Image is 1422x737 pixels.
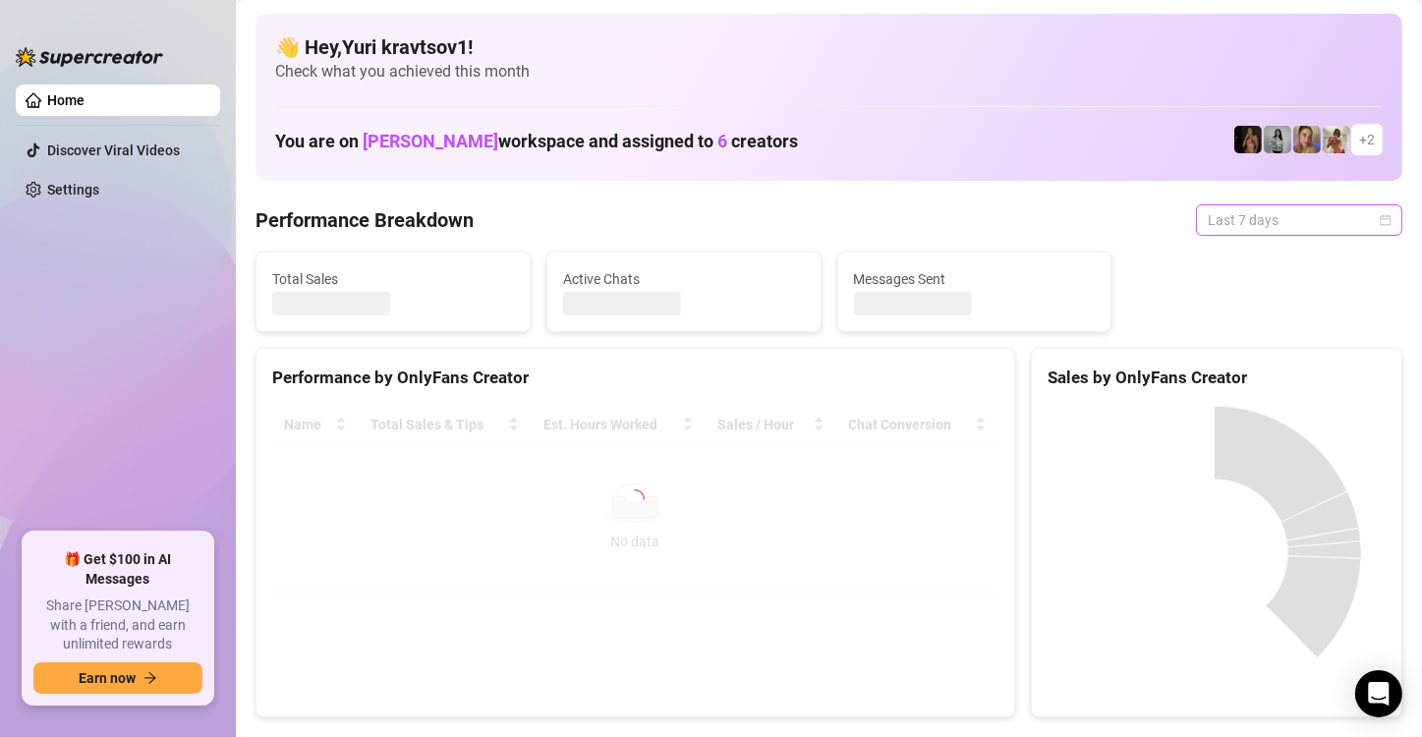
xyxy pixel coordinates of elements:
[1208,205,1391,235] span: Last 7 days
[33,550,202,589] span: 🎁 Get $100 in AI Messages
[717,131,727,151] span: 6
[625,489,645,509] span: loading
[1264,126,1291,153] img: A
[47,182,99,198] a: Settings
[1359,129,1375,150] span: + 2
[275,131,798,152] h1: You are on workspace and assigned to creators
[1234,126,1262,153] img: D
[47,92,85,108] a: Home
[16,47,163,67] img: logo-BBDzfeDw.svg
[1293,126,1321,153] img: Cherry
[1380,214,1392,226] span: calendar
[272,268,514,290] span: Total Sales
[33,662,202,694] button: Earn nowarrow-right
[563,268,805,290] span: Active Chats
[1048,365,1386,391] div: Sales by OnlyFans Creator
[1355,670,1402,717] div: Open Intercom Messenger
[854,268,1096,290] span: Messages Sent
[143,671,157,685] span: arrow-right
[275,33,1383,61] h4: 👋 Hey, Yuri kravtsov1 !
[256,206,474,234] h4: Performance Breakdown
[79,670,136,686] span: Earn now
[272,365,998,391] div: Performance by OnlyFans Creator
[33,596,202,654] span: Share [PERSON_NAME] with a friend, and earn unlimited rewards
[363,131,498,151] span: [PERSON_NAME]
[1323,126,1350,153] img: Green
[275,61,1383,83] span: Check what you achieved this month
[47,142,180,158] a: Discover Viral Videos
